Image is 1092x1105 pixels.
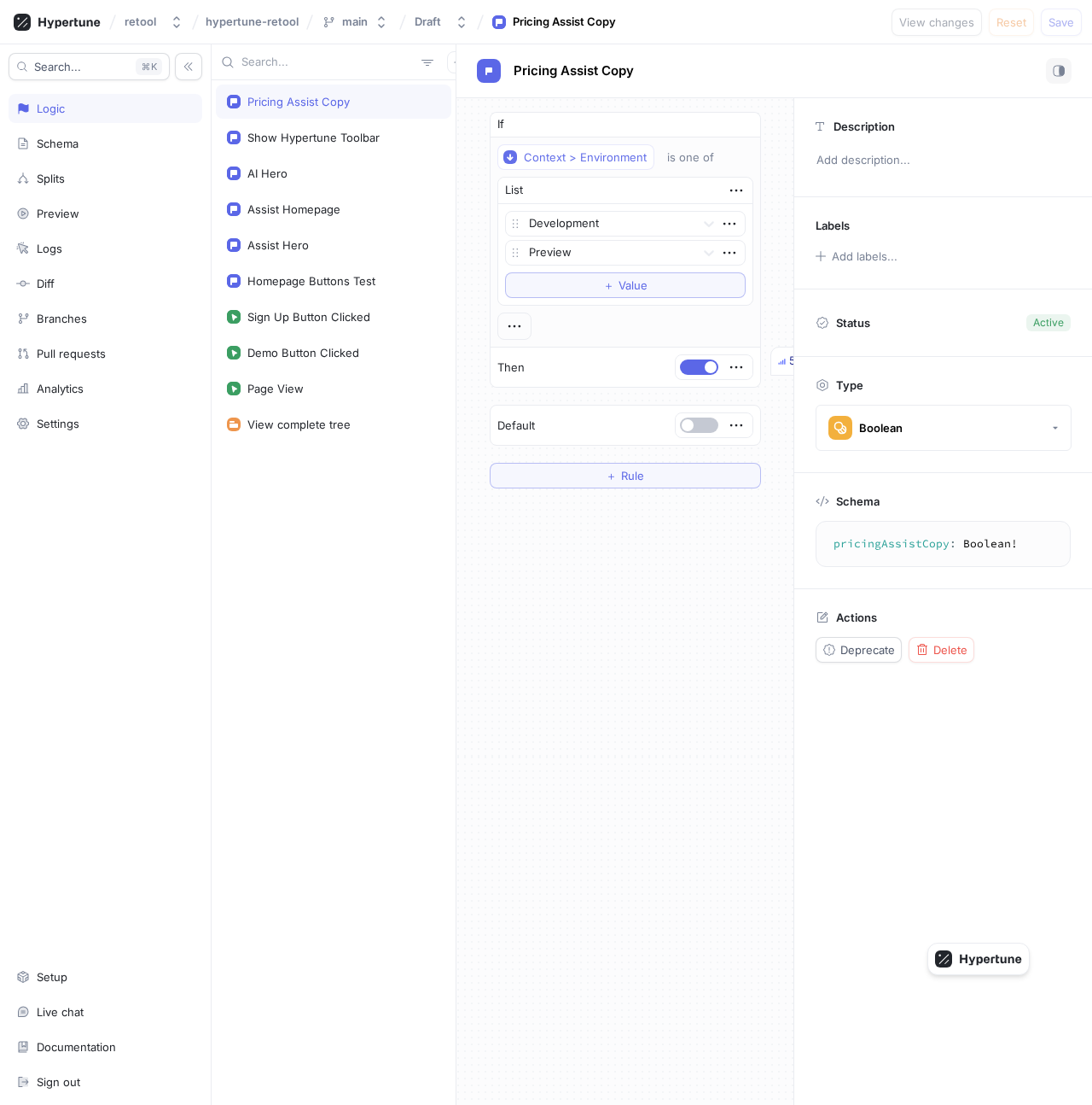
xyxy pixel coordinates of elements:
span: Reset [996,17,1026,27]
div: Boolean [859,421,903,436]
div: Pull requests [37,347,106,360]
div: K [136,58,162,75]
div: Sign out [37,1075,80,1089]
button: ＋Value [505,272,746,298]
span: Save [1048,17,1074,27]
span: Search... [34,61,81,72]
button: Context > Environment [497,144,654,170]
span: Delete [933,645,967,655]
div: AI Hero [247,167,288,180]
p: Labels [816,219,850,232]
div: Diff [37,277,55,290]
button: Search...K [9,53,170,80]
div: Show Hypertune Toolbar [247,131,380,144]
p: Add description... [809,146,1077,175]
div: Branches [37,312,87,325]
span: View changes [899,17,974,27]
div: View complete tree [247,418,351,431]
button: Delete [909,637,974,663]
div: Assist Hero [247,238,309,252]
div: List [505,182,523,199]
span: Rule [621,471,644,481]
p: Then [497,360,525,377]
div: Settings [37,417,79,430]
button: is one of [659,144,739,170]
div: Context > Environment [524,150,647,165]
button: Deprecate [816,637,902,663]
div: is one of [667,150,714,165]
div: Assist Homepage [247,202,340,216]
div: Live chat [37,1005,84,1019]
button: retool [118,8,190,36]
div: Schema [37,137,78,150]
div: Logic [37,102,65,115]
button: Add labels... [810,245,902,267]
div: Documentation [37,1040,116,1054]
div: Active [1033,315,1064,330]
button: View changes [892,9,982,36]
div: Setup [37,970,67,984]
span: Deprecate [840,645,895,655]
span: ＋ [606,471,617,481]
button: Draft [408,8,475,36]
p: Description [834,120,895,133]
span: Value [619,280,648,290]
div: retool [125,15,156,29]
div: Analytics [37,382,84,395]
div: Add labels... [832,251,897,262]
div: Preview [37,207,79,220]
div: main [342,15,368,29]
span: Pricing Assist Copy [514,64,634,78]
p: Status [836,311,870,335]
p: Type [836,378,863,392]
div: Logs [37,242,62,255]
button: main [315,8,395,36]
a: Documentation [9,1032,202,1061]
div: Splits [37,172,65,185]
button: ＋Rule [490,463,761,488]
textarea: pricingAssistCopy: Boolean! [823,529,1063,559]
div: Sign Up Button Clicked [247,310,370,324]
div: Pricing Assist Copy [513,14,616,31]
div: Demo Button Clicked [247,346,359,360]
input: Search... [241,54,415,71]
div: Homepage Buttons Test [247,274,375,288]
div: Draft [415,15,441,29]
p: Default [497,418,535,435]
p: If [497,116,504,133]
div: 5 [789,353,796,370]
div: Pricing Assist Copy [247,95,350,108]
p: Schema [836,494,880,508]
span: hypertune-retool [206,15,299,27]
button: Boolean [816,405,1072,451]
span: ＋ [603,280,614,290]
button: Save [1041,9,1082,36]
button: Reset [989,9,1034,36]
div: Page View [247,382,304,395]
p: Actions [836,611,877,624]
